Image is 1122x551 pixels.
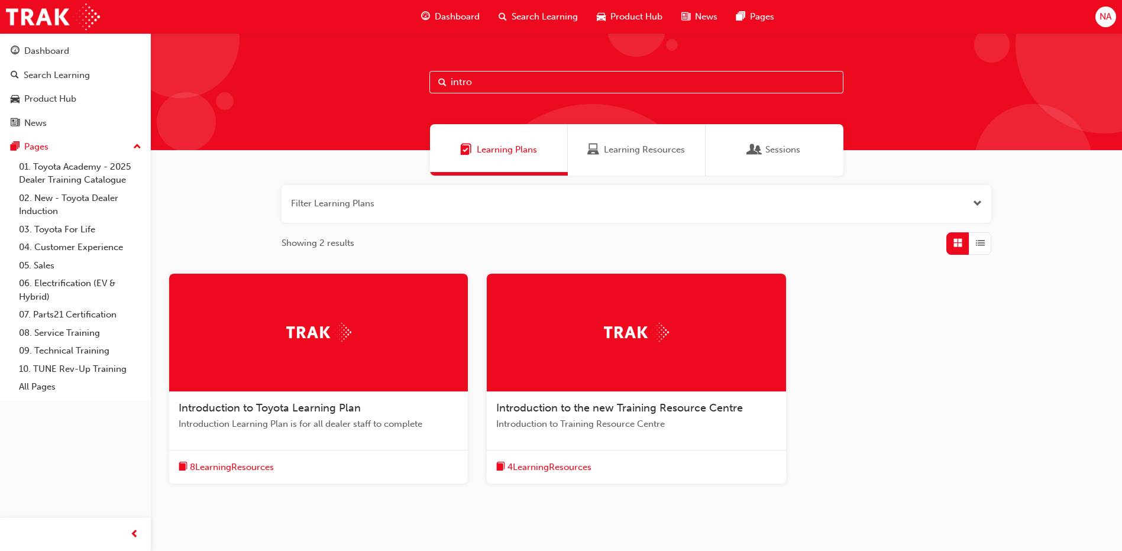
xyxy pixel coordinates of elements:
a: Learning PlansLearning Plans [430,124,568,176]
button: Pages [5,136,146,158]
a: 10. TUNE Rev-Up Training [14,360,146,378]
img: Trak [6,4,100,30]
div: Pages [24,140,48,154]
span: news-icon [681,9,690,24]
input: Search... [429,71,843,93]
span: Showing 2 results [282,236,354,250]
span: Search [438,76,447,89]
span: Dashboard [435,10,480,24]
button: Open the filter [973,197,982,210]
span: book-icon [496,460,505,475]
div: Product Hub [24,92,76,106]
span: List [976,236,985,250]
span: Search Learning [512,10,578,24]
span: NA [1100,10,1111,24]
button: NA [1095,7,1116,27]
span: Pages [750,10,774,24]
span: guage-icon [11,46,20,57]
span: Learning Resources [587,143,599,157]
span: pages-icon [736,9,745,24]
a: 03. Toyota For Life [14,221,146,239]
a: 01. Toyota Academy - 2025 Dealer Training Catalogue [14,158,146,189]
span: car-icon [11,94,20,105]
a: news-iconNews [672,5,727,29]
span: Learning Plans [460,143,472,157]
a: Search Learning [5,64,146,86]
a: Product Hub [5,88,146,110]
a: All Pages [14,378,146,396]
span: 4 Learning Resources [507,461,591,474]
span: prev-icon [130,527,139,542]
span: search-icon [11,70,19,81]
div: Search Learning [24,69,90,82]
a: SessionsSessions [706,124,843,176]
a: pages-iconPages [727,5,784,29]
a: 09. Technical Training [14,342,146,360]
span: search-icon [499,9,507,24]
span: Introduction Learning Plan is for all dealer staff to complete [179,417,458,431]
a: 02. New - Toyota Dealer Induction [14,189,146,221]
button: book-icon8LearningResources [179,460,274,475]
a: TrakIntroduction to the new Training Resource CentreIntroduction to Training Resource Centrebook-... [487,274,785,484]
span: Learning Plans [477,143,537,157]
span: Introduction to the new Training Resource Centre [496,401,743,414]
div: Dashboard [24,44,69,58]
span: Product Hub [610,10,662,24]
a: Learning ResourcesLearning Resources [568,124,706,176]
span: 8 Learning Resources [190,461,274,474]
span: Sessions [749,143,761,157]
span: Grid [953,236,962,250]
span: News [695,10,717,24]
a: 05. Sales [14,257,146,275]
span: Sessions [765,143,800,157]
img: Trak [604,323,669,341]
iframe: Intercom live chat [1082,511,1110,539]
span: Introduction to Toyota Learning Plan [179,401,361,414]
img: Trak [286,323,351,341]
div: News [24,116,47,130]
button: book-icon4LearningResources [496,460,591,475]
a: 04. Customer Experience [14,238,146,257]
span: up-icon [133,140,141,155]
span: book-icon [179,460,187,475]
a: News [5,112,146,134]
a: Dashboard [5,40,146,62]
a: 06. Electrification (EV & Hybrid) [14,274,146,306]
button: DashboardSearch LearningProduct HubNews [5,38,146,136]
a: search-iconSearch Learning [489,5,587,29]
span: Introduction to Training Resource Centre [496,417,776,431]
a: 07. Parts21 Certification [14,306,146,324]
a: guage-iconDashboard [412,5,489,29]
span: pages-icon [11,142,20,153]
a: TrakIntroduction to Toyota Learning PlanIntroduction Learning Plan is for all dealer staff to com... [169,274,468,484]
span: Learning Resources [604,143,685,157]
span: news-icon [11,118,20,129]
span: car-icon [597,9,606,24]
span: guage-icon [421,9,430,24]
a: car-iconProduct Hub [587,5,672,29]
a: 08. Service Training [14,324,146,342]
